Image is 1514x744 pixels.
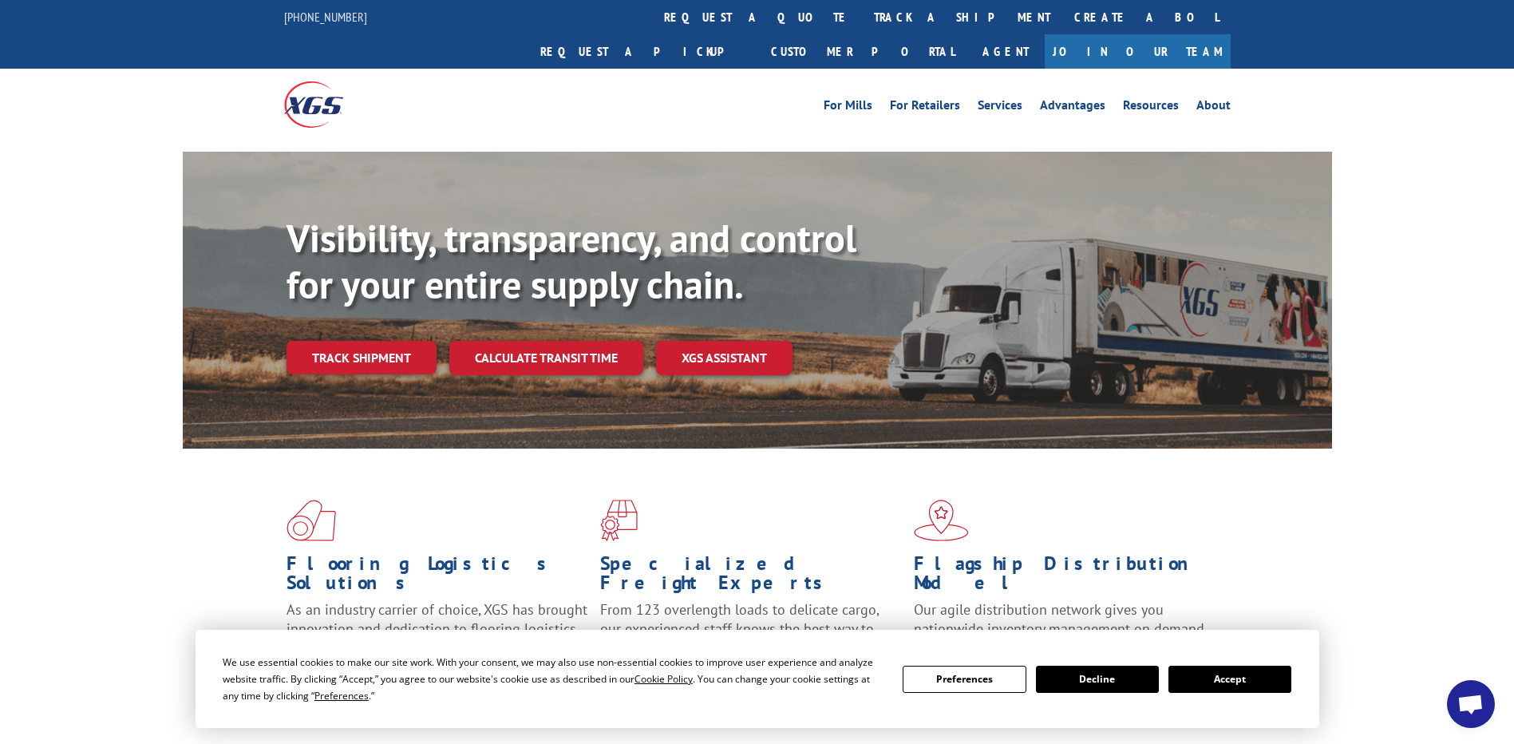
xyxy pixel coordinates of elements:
[1040,99,1105,117] a: Advantages
[284,9,367,25] a: [PHONE_NUMBER]
[890,99,960,117] a: For Retailers
[287,213,856,309] b: Visibility, transparency, and control for your entire supply chain.
[449,341,643,375] a: Calculate transit time
[1168,666,1291,693] button: Accept
[1045,34,1231,69] a: Join Our Team
[759,34,967,69] a: Customer Portal
[914,500,969,541] img: xgs-icon-flagship-distribution-model-red
[287,500,336,541] img: xgs-icon-total-supply-chain-intelligence-red
[978,99,1022,117] a: Services
[287,341,437,374] a: Track shipment
[914,600,1208,638] span: Our agile distribution network gives you nationwide inventory management on demand.
[600,554,902,600] h1: Specialized Freight Experts
[914,554,1216,600] h1: Flagship Distribution Model
[1196,99,1231,117] a: About
[314,689,369,702] span: Preferences
[600,500,638,541] img: xgs-icon-focused-on-flooring-red
[1447,680,1495,728] div: Open chat
[528,34,759,69] a: Request a pickup
[634,672,693,686] span: Cookie Policy
[967,34,1045,69] a: Agent
[223,654,883,704] div: We use essential cookies to make our site work. With your consent, we may also use non-essential ...
[903,666,1026,693] button: Preferences
[1123,99,1179,117] a: Resources
[600,600,902,671] p: From 123 overlength loads to delicate cargo, our experienced staff knows the best way to move you...
[287,600,587,657] span: As an industry carrier of choice, XGS has brought innovation and dedication to flooring logistics...
[656,341,793,375] a: XGS ASSISTANT
[287,554,588,600] h1: Flooring Logistics Solutions
[196,630,1319,728] div: Cookie Consent Prompt
[1036,666,1159,693] button: Decline
[824,99,872,117] a: For Mills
